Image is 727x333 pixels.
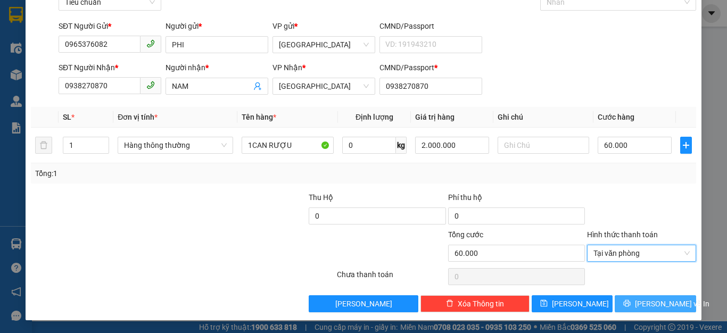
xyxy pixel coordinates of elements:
[5,5,154,45] li: Xe khách Mộc Thảo
[498,137,590,154] input: Ghi Chú
[166,20,268,32] div: Người gửi
[309,193,333,202] span: Thu Hộ
[681,141,692,149] span: plus
[356,113,393,121] span: Định lượng
[279,37,369,53] span: Phú Lâm
[593,245,690,261] span: Tại văn phòng
[336,269,447,287] div: Chưa thanh toán
[166,62,268,73] div: Người nhận
[615,295,696,312] button: printer[PERSON_NAME] và In
[73,57,142,93] li: VP [GEOGRAPHIC_DATA]
[35,137,52,154] button: delete
[396,137,407,154] span: kg
[379,62,482,73] div: CMND/Passport
[59,62,161,73] div: SĐT Người Nhận
[59,20,161,32] div: SĐT Người Gửi
[309,295,418,312] button: [PERSON_NAME]
[124,137,227,153] span: Hàng thông thường
[623,299,631,308] span: printer
[635,298,709,310] span: [PERSON_NAME] và In
[335,298,392,310] span: [PERSON_NAME]
[446,299,453,308] span: delete
[540,299,548,308] span: save
[118,113,158,121] span: Đơn vị tính
[493,107,594,128] th: Ghi chú
[598,113,634,121] span: Cước hàng
[242,137,334,154] input: VD: Bàn, Ghế
[415,113,455,121] span: Giá trị hàng
[5,57,73,93] li: VP [GEOGRAPHIC_DATA]
[680,137,692,154] button: plus
[458,298,504,310] span: Xóa Thông tin
[146,39,155,48] span: phone
[242,113,276,121] span: Tên hàng
[279,78,369,94] span: Đà Lạt
[35,168,282,179] div: Tổng: 1
[5,5,43,43] img: logo.jpg
[63,113,71,121] span: SL
[448,230,483,239] span: Tổng cước
[272,63,302,72] span: VP Nhận
[379,20,482,32] div: CMND/Passport
[420,295,530,312] button: deleteXóa Thông tin
[146,81,155,89] span: phone
[448,192,585,207] div: Phí thu hộ
[272,20,375,32] div: VP gửi
[587,230,658,239] label: Hình thức thanh toán
[532,295,613,312] button: save[PERSON_NAME]
[415,137,489,154] input: 0
[552,298,609,310] span: [PERSON_NAME]
[253,82,262,90] span: user-add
